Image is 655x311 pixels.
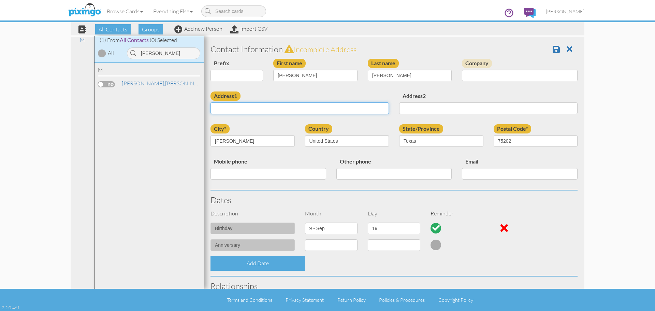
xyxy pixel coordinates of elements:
[120,37,149,43] span: All Contacts
[336,157,375,166] label: Other phone
[368,59,399,68] label: Last name
[210,157,251,166] label: Mobile phone
[150,37,177,43] span: (0) Selected
[294,45,356,54] span: Incomplete address
[139,24,163,34] span: Groups
[94,36,204,44] div: (1) From
[541,3,589,20] a: [PERSON_NAME]
[76,36,88,44] a: M
[174,25,222,32] a: Add new Person
[2,305,19,311] div: 2.2.0-461
[230,25,267,32] a: Import CSV
[438,297,473,303] a: Copyright Policy
[210,196,578,204] h3: Dates
[399,124,443,133] label: State/Province
[425,210,488,217] div: Reminder
[98,66,200,76] div: M
[210,124,230,133] label: city*
[210,45,578,54] h3: Contact Information
[337,297,366,303] a: Return Policy
[210,91,241,101] label: Address1
[462,59,492,68] label: Company
[379,297,425,303] a: Policies & Procedures
[95,24,131,34] span: All Contacts
[102,3,148,20] a: Browse Cards
[494,124,531,133] label: Postal Code*
[546,9,584,14] span: [PERSON_NAME]
[108,49,114,57] div: All
[286,297,324,303] a: Privacy Statement
[205,210,300,217] div: Description
[305,124,332,133] label: Country
[227,297,272,303] a: Terms and Conditions
[201,5,266,17] input: Search cards
[148,3,198,20] a: Everything Else
[210,256,305,271] div: Add Date
[210,282,578,291] h3: Relationships
[67,2,103,19] img: pixingo logo
[300,210,363,217] div: Month
[363,210,425,217] div: Day
[462,157,482,166] label: Email
[399,91,429,101] label: Address2
[273,59,306,68] label: First name
[210,59,233,68] label: Prefix
[122,80,165,87] span: [PERSON_NAME],
[524,8,536,18] img: comments.svg
[121,79,208,87] a: [PERSON_NAME]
